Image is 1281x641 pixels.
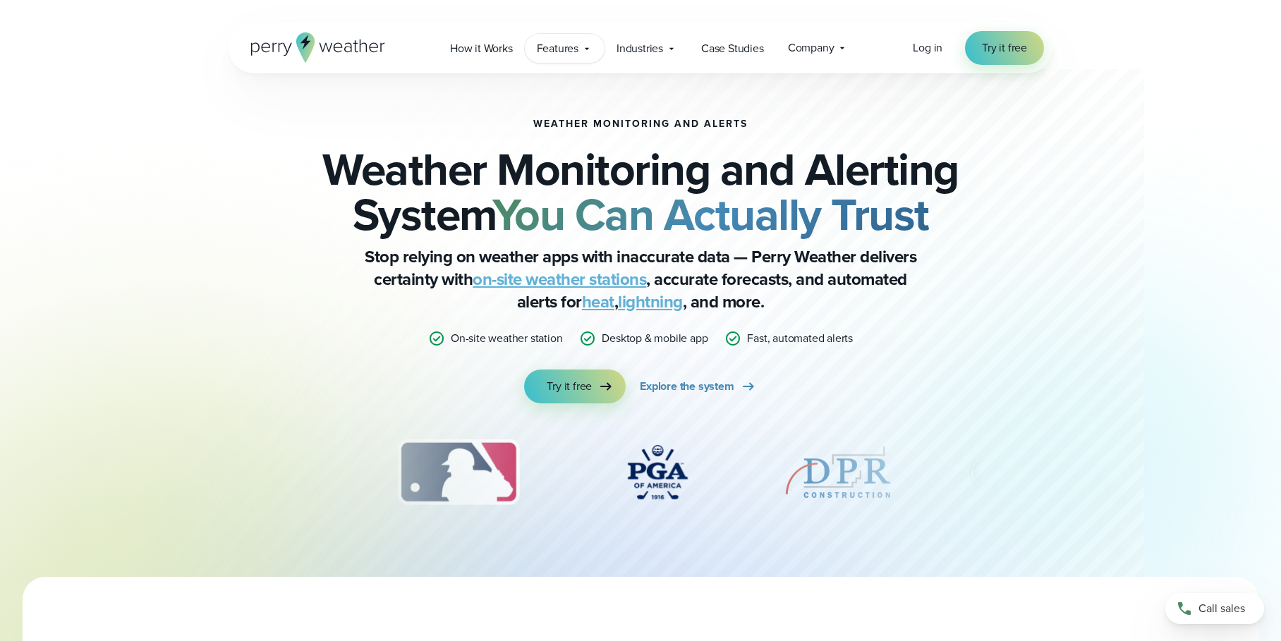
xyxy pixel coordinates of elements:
span: Company [788,39,834,56]
p: Stop relying on weather apps with inaccurate data — Perry Weather delivers certainty with , accur... [358,245,923,313]
div: slideshow [299,437,982,515]
strong: You Can Actually Trust [492,181,929,248]
a: Try it free [524,370,626,403]
span: Call sales [1198,600,1245,617]
a: lightning [618,289,683,315]
a: Explore the system [640,370,756,403]
h1: Weather Monitoring and Alerts [533,118,748,130]
img: PGA.svg [601,437,714,508]
span: Case Studies [701,40,764,57]
img: DPR-Construction.svg [782,437,894,508]
div: 4 of 12 [601,437,714,508]
span: Features [537,40,578,57]
span: Try it free [982,39,1027,56]
h2: Weather Monitoring and Alerting System [299,147,982,237]
p: Fast, automated alerts [747,330,853,347]
p: On-site weather station [451,330,562,347]
a: heat [582,289,614,315]
img: MLB.svg [384,437,533,508]
span: Industries [617,40,663,57]
div: 3 of 12 [384,437,533,508]
a: Log in [913,39,942,56]
a: Call sales [1165,593,1264,624]
div: 6 of 12 [962,437,1049,508]
span: How it Works [450,40,513,57]
a: on-site weather stations [473,267,646,292]
p: Desktop & mobile app [602,330,708,347]
a: How it Works [438,34,525,63]
span: Explore the system [640,378,734,395]
a: Try it free [965,31,1044,65]
a: Case Studies [689,34,776,63]
span: Try it free [547,378,592,395]
img: University-of-Georgia.svg [962,437,1049,508]
div: 5 of 12 [782,437,894,508]
div: 2 of 12 [217,437,316,508]
img: NASA.svg [217,437,316,508]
